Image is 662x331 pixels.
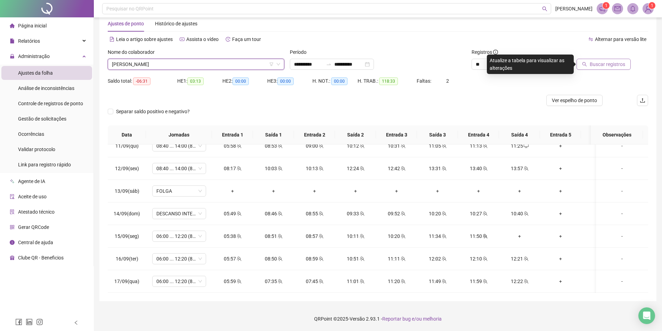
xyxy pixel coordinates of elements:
div: 05:49 [218,210,247,217]
div: + [587,210,616,217]
div: + [587,278,616,285]
span: 08:40 ... 14:00 (8 HORAS) [156,163,202,174]
div: 11:13 [464,142,493,150]
div: - [602,142,643,150]
span: team [523,166,529,171]
div: 11:25 [505,142,534,150]
div: 13:40 [464,165,493,172]
span: desktop [523,143,529,148]
span: team [400,256,406,261]
span: upload [640,98,645,103]
span: gift [10,255,15,260]
span: 00:00 [232,77,249,85]
label: Nome do colaborador [108,48,159,56]
th: Entrada 4 [458,125,499,144]
span: team [318,211,324,216]
div: + [587,165,616,172]
span: team [400,234,406,239]
div: + [546,255,575,263]
th: Data [108,125,146,144]
div: 05:58 [218,142,247,150]
span: Análise de inconsistências [18,85,74,91]
div: 08:59 [300,255,329,263]
div: Atualize a tabela para visualizar as alterações [487,55,574,74]
div: 09:00 [300,142,329,150]
span: team [277,234,283,239]
span: team [441,234,447,239]
span: team [441,143,447,148]
span: Reportar bug e/ou melhoria [382,316,442,322]
span: 1 [651,3,653,8]
span: Agente de IA [18,179,45,184]
span: team [359,143,365,148]
span: team [441,256,447,261]
span: Histórico de ajustes [155,21,197,26]
th: Saída 4 [499,125,540,144]
div: + [546,187,575,195]
span: 06:00 ... 12:20 (8 HORAS) [156,231,202,241]
span: Gerar QRCode [18,224,49,230]
div: Open Intercom Messenger [638,307,655,324]
span: team [482,211,488,216]
span: 1 [605,3,607,8]
span: Faça um tour [232,36,261,42]
div: + [423,187,452,195]
span: 11/09(qui) [115,143,139,149]
span: info-circle [10,240,15,245]
div: + [546,210,575,217]
div: 08:55 [300,210,329,217]
span: team [523,279,529,284]
span: Clube QR - Beneficios [18,255,64,260]
span: Administração [18,53,50,59]
span: team [236,279,242,284]
span: team [482,234,488,239]
span: [PERSON_NAME] [555,5,592,13]
span: Ver espelho de ponto [552,97,597,104]
div: 08:57 [300,232,329,240]
div: 12:21 [505,255,534,263]
span: DESCANSO INTER-JORNADA [156,208,202,219]
span: file [10,39,15,43]
span: down [276,62,280,66]
div: HE 2: [222,77,268,85]
div: 10:40 [505,210,534,217]
div: 07:45 [300,278,329,285]
span: youtube [180,37,185,42]
div: HE 3: [267,77,312,85]
span: team [482,279,488,284]
span: Relatórios [18,38,40,44]
div: + [300,187,329,195]
div: 08:51 [259,232,288,240]
span: search [582,62,587,67]
span: file-text [109,37,114,42]
span: team [400,166,406,171]
span: team [482,166,488,171]
div: 09:52 [382,210,411,217]
span: Separar saldo positivo e negativo? [113,108,193,115]
div: 10:20 [382,232,411,240]
span: Atestado técnico [18,209,55,215]
div: 11:11 [382,255,411,263]
span: history [226,37,230,42]
span: 00:00 [277,77,294,85]
div: - [602,232,643,240]
span: 12/09(sex) [115,166,139,171]
div: + [546,165,575,172]
th: Saída 1 [253,125,294,144]
div: 12:22 [505,278,534,285]
span: Buscar registros [590,60,625,68]
span: to [326,61,332,67]
span: team [441,279,447,284]
span: Ajustes de ponto [108,21,144,26]
div: 10:20 [423,210,452,217]
div: 08:17 [218,165,247,172]
sup: Atualize o seu contato no menu Meus Dados [648,2,655,9]
div: - [602,165,643,172]
span: 00:00 [331,77,348,85]
span: 17/09(qua) [114,279,139,284]
span: swap [588,37,593,42]
div: + [218,187,247,195]
span: 06:00 ... 12:20 (8 HORAS) [156,276,202,287]
span: linkedin [26,318,33,325]
div: 10:13 [300,165,329,172]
